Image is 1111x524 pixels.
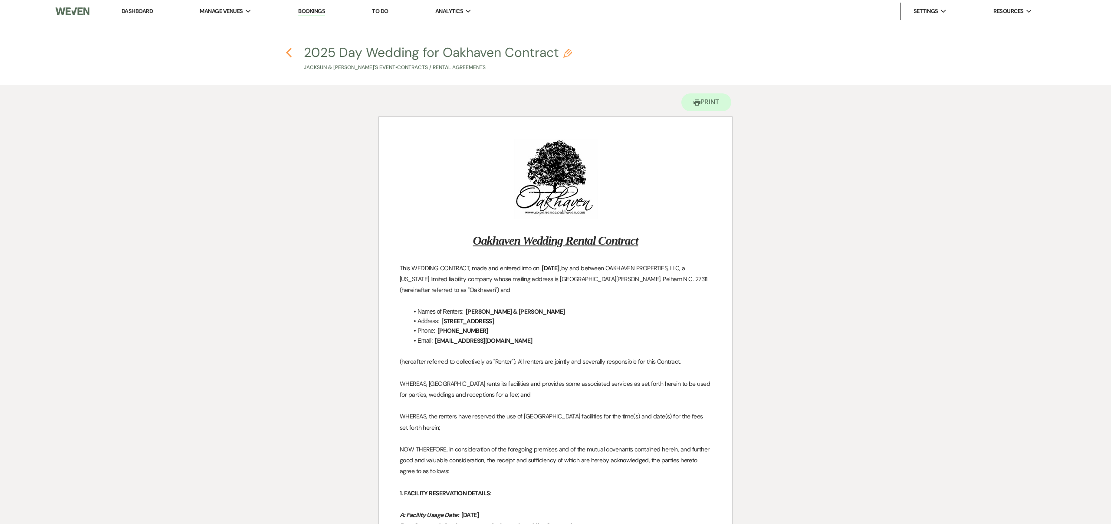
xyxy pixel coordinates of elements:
span: [DATE] [541,263,560,273]
p: WHEREAS, [GEOGRAPHIC_DATA] rents its facilities and provides some associated services as set fort... [400,378,711,400]
li: Phone: [408,326,711,335]
span: Resources [993,7,1023,16]
a: Bookings [298,7,325,16]
span: Manage Venues [200,7,243,16]
a: Dashboard [122,7,153,15]
p: WHEREAS, the renters have reserved the use of [GEOGRAPHIC_DATA] facilities for the time(s) and da... [400,411,711,433]
img: Weven Logo [56,2,89,20]
button: 2025 Day Wedding for Oakhaven ContractJacksun & [PERSON_NAME]'s Event•Contracts / Rental Agreements [304,46,572,72]
p: NOW THEREFORE, in consideration of the foregoing premises and of the mutual covenants contained h... [400,444,711,477]
p: (hereafter referred to collectively as "Renter"). All renters are jointly and severally responsib... [400,356,711,367]
button: Print [681,93,731,111]
li: Email: [408,336,711,345]
em: A: Facility Usage Date: [400,511,459,519]
li: Names of Renters: [408,307,711,316]
span: Analytics [435,7,463,16]
u: Oakhaven Wedding Rental Contract [473,234,638,247]
span: [DATE] [460,510,480,520]
span: [STREET_ADDRESS] [440,316,495,326]
span: [PERSON_NAME] & [PERSON_NAME] [465,307,565,317]
li: Address: [408,316,711,326]
p: Jacksun & [PERSON_NAME]'s Event • Contracts / Rental Agreements [304,63,572,72]
a: To Do [372,7,388,15]
img: Screen Shot 2024-03-20 at 11.22.28 PM.png [511,139,598,219]
span: Settings [914,7,938,16]
u: 1. FACILITY RESERVATION DETAILS: [400,489,491,497]
span: [PHONE_NUMBER] [437,326,489,336]
p: This WEDDING CONTRACT, made and entered into on by and between OAKHAVEN PROPERTIES, LLC, a [US_ST... [400,263,711,296]
span: [EMAIL_ADDRESS][DOMAIN_NAME] [434,336,533,346]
